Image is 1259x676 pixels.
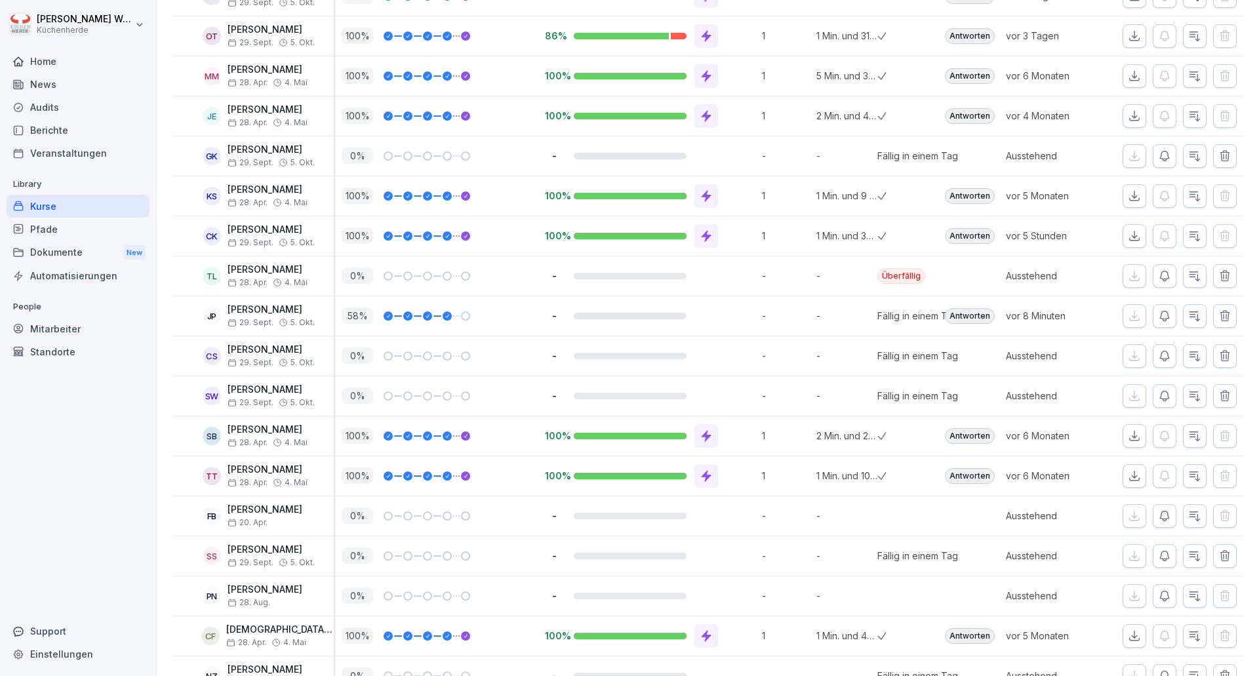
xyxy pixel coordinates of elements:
[203,27,221,45] div: OT
[816,149,877,163] p: -
[877,389,958,403] div: Fällig in einem Tag
[1006,69,1101,83] p: vor 6 Monaten
[945,228,995,244] div: Antworten
[228,318,273,327] span: 29. Sept.
[228,104,308,115] p: [PERSON_NAME]
[285,438,308,447] span: 4. Mai
[877,349,958,363] div: Fällig in einem Tag
[7,264,150,287] a: Automatisierungen
[228,438,268,447] span: 28. Apr.
[203,227,221,245] div: CK
[290,158,315,167] span: 5. Okt.
[285,478,308,487] span: 4. Mai
[228,224,315,235] p: [PERSON_NAME]
[945,28,995,44] div: Antworten
[816,549,877,563] p: -
[762,309,810,323] p: -
[545,549,563,562] p: -
[816,189,877,203] p: 1 Min. und 9 Sek.
[7,643,150,666] div: Einstellungen
[1006,269,1101,283] p: Ausstehend
[762,629,810,643] p: 1
[7,317,150,340] div: Mitarbeiter
[762,589,810,603] p: -
[816,429,877,443] p: 2 Min. und 2 Sek.
[1006,309,1101,323] p: vor 8 Minuten
[228,544,315,555] p: [PERSON_NAME]
[342,388,373,404] p: 0 %
[7,119,150,142] div: Berichte
[762,229,810,243] p: 1
[816,29,877,43] p: 1 Min. und 31 Sek.
[7,218,150,241] a: Pfade
[203,347,221,365] div: CS
[7,296,150,317] p: People
[342,627,373,644] p: 100 %
[545,70,563,82] p: 100%
[7,195,150,218] div: Kurse
[290,358,315,367] span: 5. Okt.
[7,174,150,195] p: Library
[7,142,150,165] a: Veranstaltungen
[945,428,995,444] div: Antworten
[290,398,315,407] span: 5. Okt.
[1006,349,1101,363] p: Ausstehend
[290,38,315,47] span: 5. Okt.
[7,340,150,363] a: Standorte
[7,620,150,643] div: Support
[945,188,995,204] div: Antworten
[7,73,150,96] a: News
[226,624,334,635] p: [DEMOGRAPHIC_DATA][PERSON_NAME]
[545,229,563,242] p: 100%
[342,188,373,204] p: 100 %
[545,109,563,122] p: 100%
[816,269,877,283] p: -
[228,278,268,287] span: 28. Apr.
[228,398,273,407] span: 29. Sept.
[7,50,150,73] a: Home
[816,69,877,83] p: 5 Min. und 36 Sek.
[762,389,810,403] p: -
[816,589,877,603] p: -
[945,108,995,124] div: Antworten
[762,269,810,283] p: -
[545,309,563,322] p: -
[762,349,810,363] p: -
[762,429,810,443] p: 1
[228,24,315,35] p: [PERSON_NAME]
[342,108,373,124] p: 100 %
[228,184,308,195] p: [PERSON_NAME]
[762,469,810,483] p: 1
[342,148,373,164] p: 0 %
[7,241,150,265] div: Dokumente
[545,629,563,642] p: 100%
[816,629,877,643] p: 1 Min. und 46 Sek.
[1006,189,1101,203] p: vor 5 Monaten
[285,78,308,87] span: 4. Mai
[290,558,315,567] span: 5. Okt.
[7,241,150,265] a: DokumenteNew
[342,587,373,604] p: 0 %
[203,147,221,165] div: GK
[816,469,877,483] p: 1 Min. und 10 Sek.
[228,264,308,275] p: [PERSON_NAME]
[228,558,273,567] span: 29. Sept.
[228,344,315,355] p: [PERSON_NAME]
[762,509,810,523] p: -
[285,278,308,287] span: 4. Mai
[762,29,810,43] p: 1
[228,38,273,47] span: 29. Sept.
[228,78,268,87] span: 28. Apr.
[203,307,221,325] div: JP
[545,589,563,602] p: -
[816,109,877,123] p: 2 Min. und 43 Sek.
[1006,629,1101,643] p: vor 5 Monaten
[762,149,810,163] p: -
[228,584,302,595] p: [PERSON_NAME]
[816,509,877,523] p: -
